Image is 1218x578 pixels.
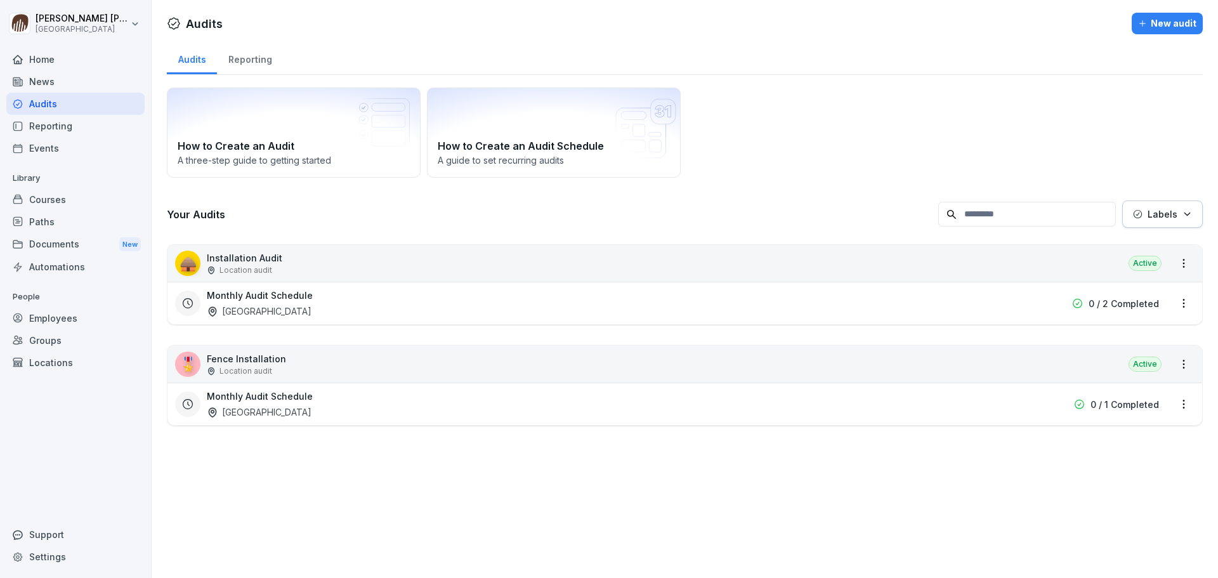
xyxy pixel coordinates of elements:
button: Labels [1122,200,1203,228]
p: Labels [1148,207,1177,221]
h3: Monthly Audit Schedule [207,390,313,403]
a: Paths [6,211,145,233]
div: Active [1129,256,1162,271]
p: A three-step guide to getting started [178,154,410,167]
p: A guide to set recurring audits [438,154,670,167]
a: Reporting [217,42,283,74]
h2: How to Create an Audit [178,138,410,154]
p: 0 / 1 Completed [1090,398,1159,411]
p: Location audit [219,265,272,276]
h1: Audits [186,15,223,32]
button: New audit [1132,13,1203,34]
p: Library [6,168,145,188]
div: New [119,237,141,252]
a: Reporting [6,115,145,137]
p: Fence Installation [207,352,286,365]
h3: Monthly Audit Schedule [207,289,313,302]
div: [GEOGRAPHIC_DATA] [207,405,311,419]
h2: How to Create an Audit Schedule [438,138,670,154]
a: Automations [6,256,145,278]
div: Active [1129,357,1162,372]
a: News [6,70,145,93]
a: Employees [6,307,145,329]
a: How to Create an AuditA three-step guide to getting started [167,88,421,178]
div: Documents [6,233,145,256]
div: New audit [1138,16,1196,30]
a: Audits [6,93,145,115]
a: Audits [167,42,217,74]
a: DocumentsNew [6,233,145,256]
div: 🛖 [175,251,200,276]
a: Settings [6,546,145,568]
p: People [6,287,145,307]
div: Support [6,523,145,546]
p: [GEOGRAPHIC_DATA] [36,25,128,34]
div: 🎖️ [175,351,200,377]
p: Installation Audit [207,251,282,265]
p: [PERSON_NAME] [PERSON_NAME] [36,13,128,24]
a: How to Create an Audit ScheduleA guide to set recurring audits [427,88,681,178]
a: Home [6,48,145,70]
p: Location audit [219,365,272,377]
a: Events [6,137,145,159]
div: [GEOGRAPHIC_DATA] [207,305,311,318]
a: Courses [6,188,145,211]
p: 0 / 2 Completed [1089,297,1159,310]
a: Locations [6,351,145,374]
h3: Your Audits [167,207,932,221]
a: Groups [6,329,145,351]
